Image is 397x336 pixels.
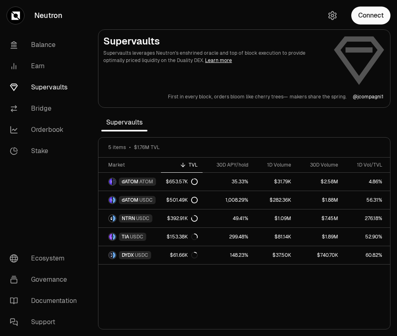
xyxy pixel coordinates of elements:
a: $501.49K [161,191,203,209]
p: Supervaults leverages Neutron's enshrined oracle and top of block execution to provide optimally ... [103,49,326,64]
button: Connect [351,7,390,24]
a: 52.90% [343,228,387,246]
a: dATOM LogoUSDC LogodATOMUSDC [98,191,161,209]
div: $392.91K [167,215,198,222]
img: ATOM Logo [113,178,116,185]
img: TIA Logo [109,234,112,240]
a: Learn more [205,57,232,64]
a: 49.41% [203,209,253,227]
img: USDC Logo [113,215,116,222]
span: Supervaults [101,114,147,131]
div: $61.66K [170,252,198,258]
a: Stake [3,140,88,162]
img: USDC Logo [113,252,116,258]
span: DYDX [122,252,134,258]
p: orders bloom like cherry trees— [214,93,288,100]
span: ATOM [139,178,153,185]
a: 299.48% [203,228,253,246]
span: 5 items [108,144,126,151]
img: NTRN Logo [109,215,112,222]
div: $653.57K [166,178,198,185]
p: @ jcompagni1 [353,93,384,100]
a: $282.36K [253,191,296,209]
span: USDC [130,234,143,240]
a: 276.18% [343,209,387,227]
a: 56.31% [343,191,387,209]
img: USDC Logo [113,197,116,203]
a: $1.89M [296,228,343,246]
a: 4.86% [343,173,387,191]
div: $153.38K [167,234,198,240]
span: NTRN [122,215,135,222]
a: $37.50K [253,246,296,264]
a: $392.91K [161,209,203,227]
a: Support [3,312,88,333]
div: 30D Volume [301,162,338,168]
a: Earn [3,56,88,77]
a: Orderbook [3,119,88,140]
a: 148.23% [203,246,253,264]
a: DYDX LogoUSDC LogoDYDXUSDC [98,246,161,264]
div: 1D Vol/TVL [348,162,382,168]
a: $740.70K [296,246,343,264]
div: TVL [166,162,198,168]
img: USDC Logo [113,234,116,240]
a: $7.45M [296,209,343,227]
span: TIA [122,234,129,240]
a: dATOM LogoATOM LogodATOMATOM [98,173,161,191]
a: $81.14K [253,228,296,246]
span: USDC [135,252,148,258]
img: dATOM Logo [109,178,112,185]
img: DYDX Logo [109,252,112,258]
a: $153.38K [161,228,203,246]
span: $1.76M TVL [134,144,160,151]
span: dATOM [122,197,138,203]
div: 30D APY/hold [207,162,248,168]
a: 1,008.29% [203,191,253,209]
img: dATOM Logo [109,197,112,203]
a: Supervaults [3,77,88,98]
a: 35.33% [203,173,253,191]
h2: Supervaults [103,35,326,48]
a: @jcompagni1 [353,93,384,100]
a: Governance [3,269,88,290]
a: Documentation [3,290,88,312]
a: NTRN LogoUSDC LogoNTRNUSDC [98,209,161,227]
span: USDC [139,197,153,203]
div: $501.49K [166,197,198,203]
span: dATOM [122,178,138,185]
span: USDC [136,215,149,222]
a: Ecosystem [3,248,88,269]
a: $1.09M [253,209,296,227]
a: $2.58M [296,173,343,191]
div: 1D Volume [258,162,291,168]
a: First in every block,orders bloom like cherry trees—makers share the spring. [168,93,346,100]
a: Balance [3,34,88,56]
div: Market [108,162,156,168]
a: $31.79K [253,173,296,191]
a: $61.66K [161,246,203,264]
a: Bridge [3,98,88,119]
p: makers share the spring. [290,93,346,100]
a: 60.82% [343,246,387,264]
a: TIA LogoUSDC LogoTIAUSDC [98,228,161,246]
a: $653.57K [161,173,203,191]
a: $1.88M [296,191,343,209]
p: First in every block, [168,93,212,100]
